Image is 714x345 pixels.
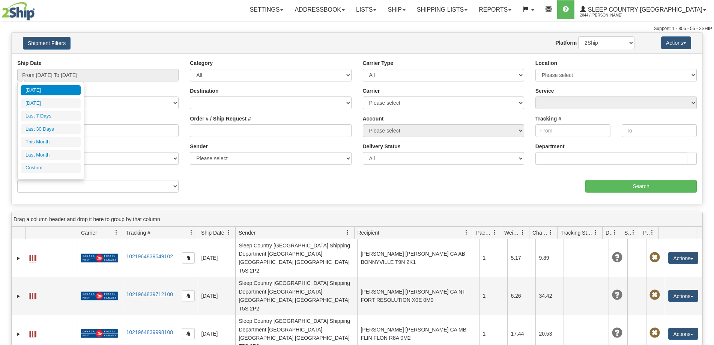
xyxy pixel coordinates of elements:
[661,36,691,49] button: Actions
[21,98,81,108] li: [DATE]
[535,59,557,67] label: Location
[126,253,173,259] a: 1021964839549102
[190,115,251,122] label: Order # / Ship Request #
[358,229,379,237] span: Recipient
[357,239,479,277] td: [PERSON_NAME] [PERSON_NAME] CA AB BONNYVILLE T9N 2K1
[81,329,118,338] img: 20 - Canada Post
[81,291,118,301] img: 20 - Canada Post
[21,85,81,95] li: [DATE]
[190,59,213,67] label: Category
[126,229,150,237] span: Tracking #
[357,277,479,315] td: [PERSON_NAME] [PERSON_NAME] CA NT FORT RESOLUTION X0E 0M0
[21,163,81,173] li: Custom
[363,87,380,95] label: Carrier
[81,229,97,237] span: Carrier
[12,212,702,227] div: grid grouping header
[239,229,256,237] span: Sender
[244,0,289,19] a: Settings
[185,226,198,239] a: Tracking # filter column settings
[350,0,382,19] a: Lists
[535,239,564,277] td: 9.89
[2,2,35,21] img: logo2044.jpg
[535,277,564,315] td: 34.42
[235,239,357,277] td: Sleep Country [GEOGRAPHIC_DATA] Shipping Department [GEOGRAPHIC_DATA] [GEOGRAPHIC_DATA] [GEOGRAPH...
[589,226,602,239] a: Tracking Status filter column settings
[21,111,81,121] li: Last 7 Days
[289,0,350,19] a: Addressbook
[561,229,593,237] span: Tracking Status
[126,291,173,297] a: 1021964839712100
[15,330,22,338] a: Expand
[21,150,81,160] li: Last Month
[17,59,42,67] label: Ship Date
[222,226,235,239] a: Ship Date filter column settings
[29,252,36,264] a: Label
[29,327,36,339] a: Label
[649,328,660,338] span: Pickup Not Assigned
[363,59,393,67] label: Carrier Type
[198,239,235,277] td: [DATE]
[697,134,713,211] iframe: chat widget
[473,0,517,19] a: Reports
[363,143,401,150] label: Delivery Status
[110,226,123,239] a: Carrier filter column settings
[586,6,702,13] span: Sleep Country [GEOGRAPHIC_DATA]
[608,226,621,239] a: Delivery Status filter column settings
[622,124,697,137] input: To
[182,252,195,264] button: Copy to clipboard
[643,229,649,237] span: Pickup Status
[507,277,535,315] td: 6.26
[580,12,636,19] span: 2044 / [PERSON_NAME]
[479,239,507,277] td: 1
[126,329,173,335] a: 1021964839998108
[363,115,384,122] label: Account
[235,277,357,315] td: Sleep Country [GEOGRAPHIC_DATA] Shipping Department [GEOGRAPHIC_DATA] [GEOGRAPHIC_DATA] [GEOGRAPH...
[555,39,577,47] label: Platform
[15,292,22,300] a: Expand
[29,289,36,301] a: Label
[182,290,195,301] button: Copy to clipboard
[15,255,22,262] a: Expand
[624,229,631,237] span: Shipment Issues
[201,229,224,237] span: Ship Date
[516,226,529,239] a: Weight filter column settings
[504,229,520,237] span: Weight
[668,252,698,264] button: Actions
[21,137,81,147] li: This Month
[612,290,622,300] span: Unknown
[81,253,118,263] img: 20 - Canada Post
[479,277,507,315] td: 1
[646,226,658,239] a: Pickup Status filter column settings
[182,328,195,339] button: Copy to clipboard
[668,290,698,302] button: Actions
[649,290,660,300] span: Pickup Not Assigned
[460,226,473,239] a: Recipient filter column settings
[649,252,660,263] span: Pickup Not Assigned
[411,0,473,19] a: Shipping lists
[535,87,554,95] label: Service
[190,143,207,150] label: Sender
[535,124,610,137] input: From
[574,0,712,19] a: Sleep Country [GEOGRAPHIC_DATA] 2044 / [PERSON_NAME]
[585,180,697,193] input: Search
[341,226,354,239] a: Sender filter column settings
[535,115,561,122] label: Tracking #
[606,229,612,237] span: Delivery Status
[612,328,622,338] span: Unknown
[382,0,411,19] a: Ship
[21,124,81,134] li: Last 30 Days
[23,37,71,50] button: Shipment Filters
[488,226,501,239] a: Packages filter column settings
[2,26,712,32] div: Support: 1 - 855 - 55 - 2SHIP
[627,226,640,239] a: Shipment Issues filter column settings
[198,277,235,315] td: [DATE]
[535,143,565,150] label: Department
[190,87,218,95] label: Destination
[476,229,492,237] span: Packages
[612,252,622,263] span: Unknown
[507,239,535,277] td: 5.17
[668,328,698,340] button: Actions
[532,229,548,237] span: Charge
[544,226,557,239] a: Charge filter column settings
